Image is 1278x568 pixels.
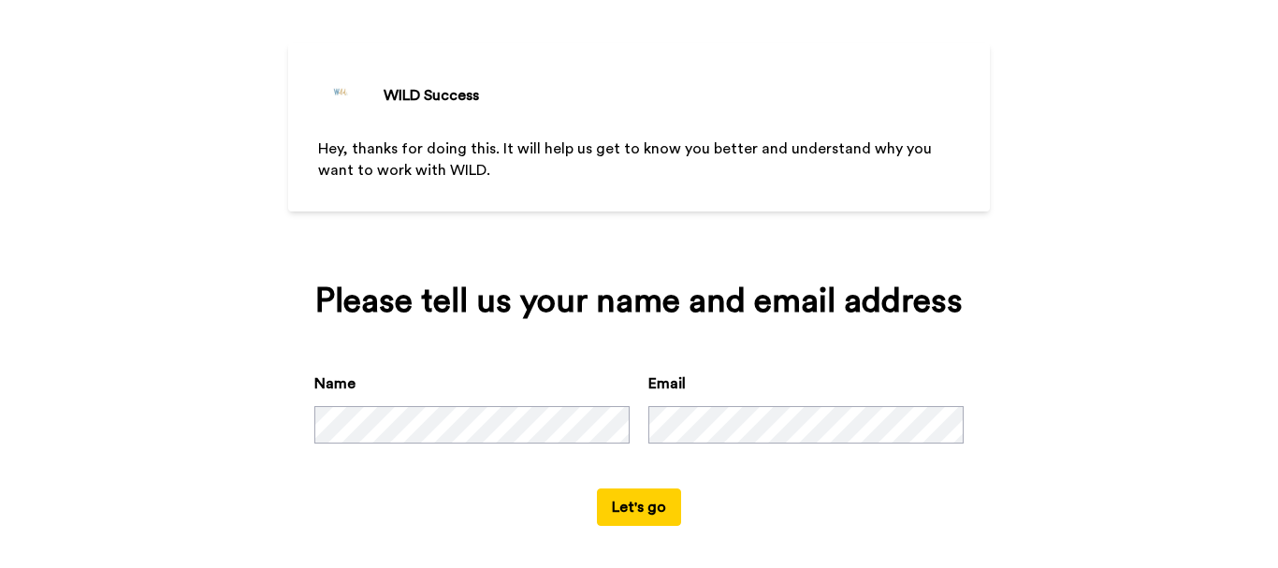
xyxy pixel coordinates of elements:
[384,84,479,107] div: WILD Success
[314,372,356,395] label: Name
[597,488,681,526] button: Let's go
[648,372,686,395] label: Email
[318,141,936,178] span: Hey, thanks for doing this. It will help us get to know you better and understand why you want to...
[314,283,964,320] div: Please tell us your name and email address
